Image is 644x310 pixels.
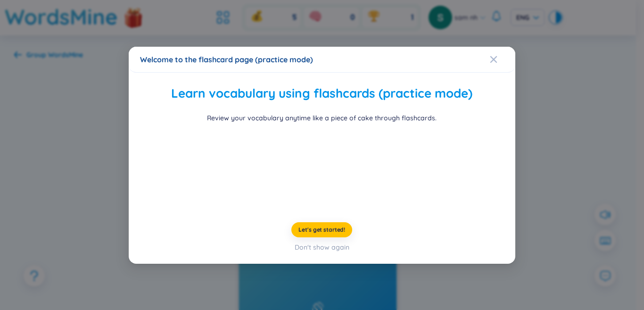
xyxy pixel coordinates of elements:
button: Let's get started! [292,222,353,237]
div: Review your vocabulary anytime like a piece of cake through flashcards. [207,112,437,123]
button: Close [490,47,515,72]
div: Welcome to the flashcard page (practice mode) [140,54,504,65]
h2: Learn vocabulary using flashcards (practice mode) [143,84,502,103]
span: Let's get started! [299,226,346,233]
div: Don't show again [295,242,349,252]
